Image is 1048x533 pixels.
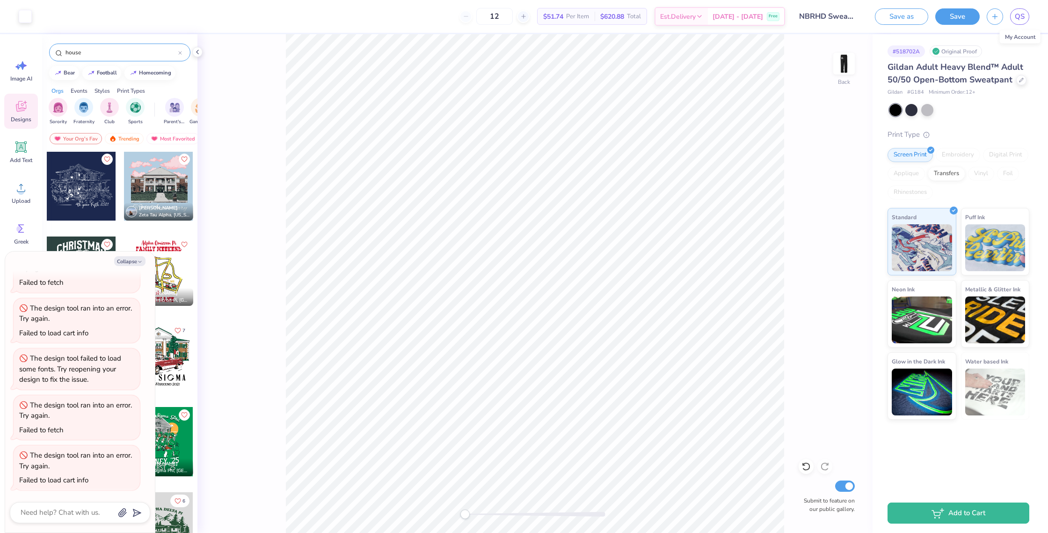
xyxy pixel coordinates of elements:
button: bear [49,66,79,80]
span: [PERSON_NAME] [139,205,178,211]
span: Fraternity [73,118,95,126]
div: Failed to load cart info [19,328,88,338]
div: Original Proof [930,45,982,57]
div: The design tool ran into an error. Try again. [19,451,132,471]
span: Gildan [888,89,902,96]
div: Failed to load cart info [19,475,88,485]
span: Free [769,13,778,20]
div: Events [71,87,87,95]
img: Glow in the Dark Ink [892,369,952,415]
div: # 518702A [888,45,925,57]
span: Per Item [566,12,589,22]
button: Like [102,239,113,250]
button: Like [179,239,190,250]
button: Save [935,8,980,25]
div: Styles [95,87,110,95]
img: Puff Ink [965,224,1026,271]
img: Water based Ink [965,369,1026,415]
div: The design tool ran into an error. Try again. [19,304,132,324]
img: trend_line.gif [130,70,137,76]
button: filter button [73,98,95,126]
a: QS [1010,8,1029,25]
div: Rhinestones [888,185,933,200]
img: Metallic & Glitter Ink [965,296,1026,343]
div: The design tool ran into an error. Try again. [19,400,132,421]
span: Water based Ink [965,356,1008,366]
button: filter button [49,98,67,126]
span: Upload [12,197,30,205]
img: Parent's Weekend Image [169,102,180,113]
span: QS [1015,11,1025,22]
span: Minimum Order: 12 + [929,89,975,96]
div: football [97,70,117,75]
img: Neon Ink [892,296,952,343]
button: Like [170,324,189,337]
span: Add Text [10,156,32,164]
img: Sorority Image [53,102,64,113]
img: Club Image [104,102,115,113]
span: Designs [11,116,31,123]
span: # G184 [907,89,924,96]
span: Est. Delivery [660,12,696,22]
img: Fraternity Image [79,102,89,113]
span: Club [104,118,115,126]
div: Embroidery [936,148,980,162]
button: football [82,66,121,80]
button: Collapse [114,256,146,266]
div: Back [838,78,850,86]
button: Add to Cart [888,503,1029,524]
span: Image AI [10,75,32,82]
div: Foil [997,167,1019,181]
span: Game Day [189,118,211,126]
div: filter for Sorority [49,98,67,126]
input: – – [476,8,513,25]
div: Transfers [928,167,965,181]
div: Orgs [51,87,64,95]
span: [DATE] - [DATE] [713,12,763,22]
span: Metallic & Glitter Ink [965,284,1020,294]
span: Parent's Weekend [164,118,185,126]
div: Most Favorited [146,133,199,144]
span: Total [627,12,641,22]
span: Gildan Adult Heavy Blend™ Adult 50/50 Open-Bottom Sweatpant [888,61,1023,85]
button: Like [179,409,190,421]
div: The design tool failed to load some fonts. Try reopening your design to fix the issue. [19,354,121,384]
div: Trending [105,133,144,144]
input: Untitled Design [792,7,861,26]
span: Sorority [50,118,67,126]
span: [PERSON_NAME] [139,290,178,296]
img: trending.gif [109,135,116,142]
span: Glow in the Dark Ink [892,356,945,366]
div: filter for Sports [126,98,145,126]
span: Zeta Tau Alpha, [US_STATE] A&M University [139,212,189,219]
div: filter for Game Day [189,98,211,126]
span: Standard [892,212,917,222]
span: Puff Ink [965,212,985,222]
div: Applique [888,167,925,181]
button: Like [179,154,190,165]
div: Print Type [888,129,1029,140]
div: Failed to fetch [19,278,64,287]
div: My Account [1000,30,1041,44]
div: Your Org's Fav [50,133,102,144]
img: most_fav.gif [151,135,158,142]
span: [PERSON_NAME] [139,460,178,467]
input: Try "Alpha" [65,48,178,57]
button: filter button [189,98,211,126]
div: The design tool ran into an error. Try again. [19,253,132,273]
img: Game Day Image [195,102,206,113]
div: Failed to fetch [19,425,64,435]
div: filter for Parent's Weekend [164,98,185,126]
button: filter button [164,98,185,126]
img: trend_line.gif [54,70,62,76]
div: homecoming [139,70,171,75]
div: bear [64,70,75,75]
span: $51.74 [543,12,563,22]
span: Sports [128,118,143,126]
div: Print Types [117,87,145,95]
span: Neon Ink [892,284,915,294]
div: Vinyl [968,167,994,181]
img: Sports Image [130,102,141,113]
span: 6 [182,499,185,503]
button: Save as [875,8,928,25]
